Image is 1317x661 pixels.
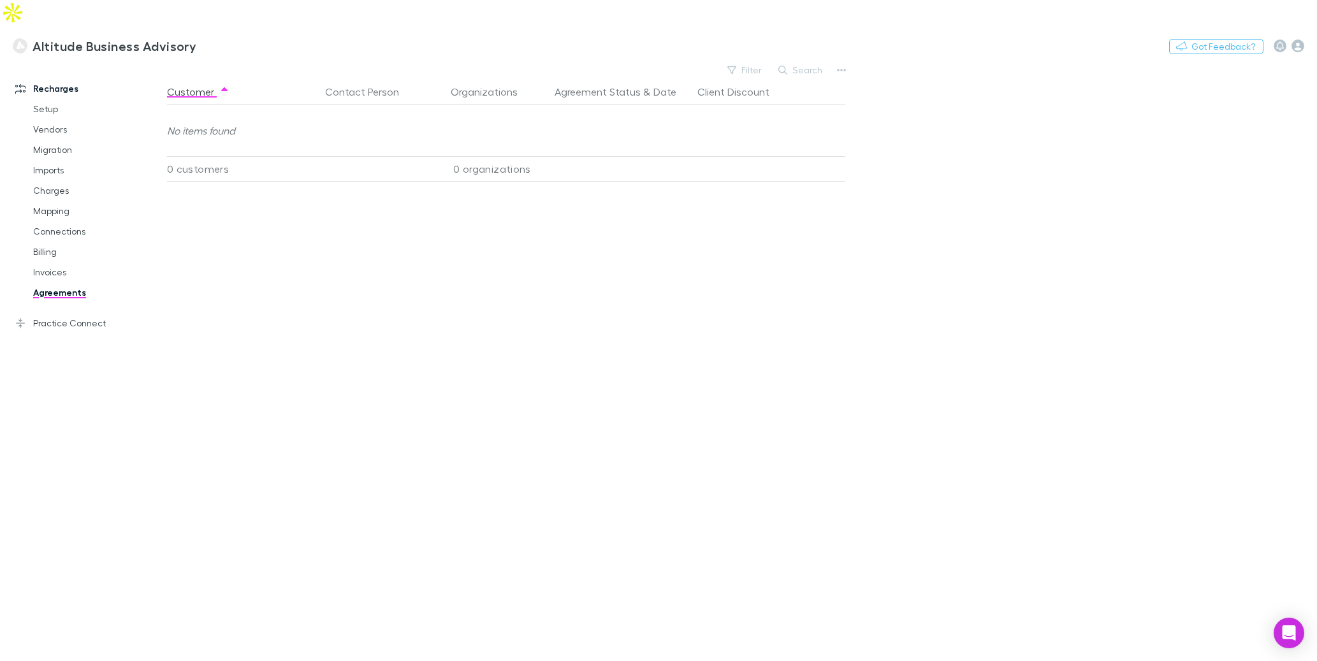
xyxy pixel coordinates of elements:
[20,242,164,262] a: Billing
[1169,39,1263,54] button: Got Feedback?
[167,79,229,105] button: Customer
[435,156,549,182] div: 0 organizations
[697,79,785,105] button: Client Discount
[20,201,164,221] a: Mapping
[20,262,164,282] a: Invoices
[555,79,641,105] button: Agreement Status
[20,119,164,140] a: Vendors
[555,79,687,105] div: &
[33,38,196,54] h3: Altitude Business Advisory
[721,62,769,78] button: Filter
[1274,618,1304,648] div: Open Intercom Messenger
[451,79,533,105] button: Organizations
[3,78,164,99] a: Recharges
[167,105,858,156] div: No items found
[20,282,164,303] a: Agreements
[20,221,164,242] a: Connections
[653,79,676,105] button: Date
[167,156,320,182] div: 0 customers
[20,160,164,180] a: Imports
[20,180,164,201] a: Charges
[5,31,204,61] a: Altitude Business Advisory
[325,79,414,105] button: Contact Person
[20,140,164,160] a: Migration
[3,313,164,333] a: Practice Connect
[772,62,830,78] button: Search
[13,38,27,54] img: Altitude Business Advisory's Logo
[20,99,164,119] a: Setup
